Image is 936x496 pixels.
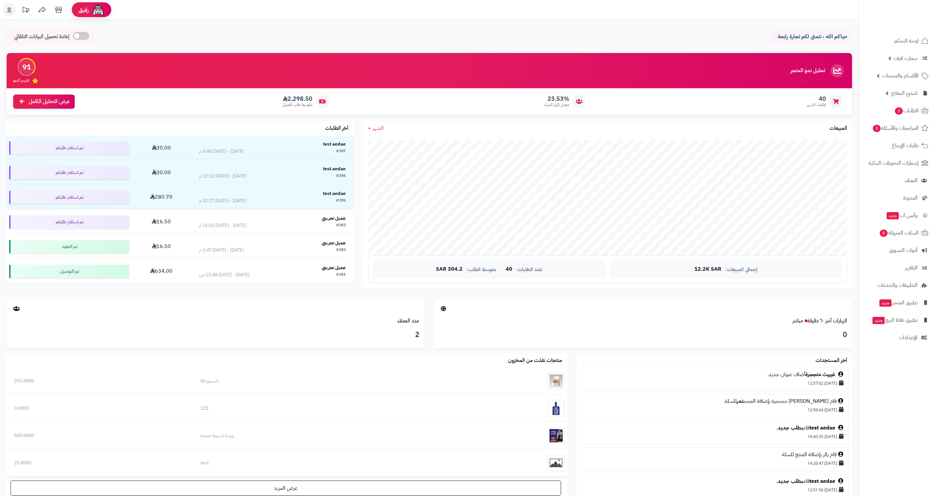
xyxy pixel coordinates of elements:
[863,312,932,328] a: تطبيق نقاط البيعجديد
[14,378,185,384] div: 255.0000
[792,317,803,325] small: مباشر
[584,371,845,378] div: أضاف عنوان جديد.
[29,98,70,105] span: عرض التحليل الكامل
[805,371,835,378] a: غيييث متججرة
[879,298,918,307] span: تطبيق المتجر
[894,106,919,115] span: الطلبات
[199,148,244,155] div: [DATE] - [DATE] 4:40 م
[894,54,918,63] span: سمارت لايف
[905,176,918,185] span: العملاء
[725,267,758,272] span: إجمالي المبيعات:
[882,71,919,80] span: الأقسام والمنتجات
[467,267,496,272] span: متوسط الطلب:
[516,267,542,272] span: عدد الطلبات:
[199,247,244,254] div: [DATE] - [DATE] 3:47 م
[899,333,918,342] span: الإعدادات
[336,272,346,278] div: #281
[11,481,561,496] a: عرض المزيد
[17,3,34,18] a: تحديثات المنصة
[325,125,348,131] h3: آخر الطلبات
[132,136,191,160] td: 30.00
[879,299,892,307] span: جديد
[887,212,899,219] span: جديد
[508,358,562,364] h3: منتجات نفذت من المخزون
[863,33,932,49] a: لوحة التحكم
[863,190,932,206] a: المدونة
[905,263,918,272] span: التقارير
[869,158,919,168] span: إشعارات التحويلات البنكية
[9,166,129,179] div: تم استلام طلبكم
[863,277,932,293] a: التطبيقات والخدمات
[92,3,105,16] img: ai-face.png
[14,460,185,466] div: 25.0000
[879,228,919,237] span: السلات المتروكة
[13,95,75,109] a: عرض التحليل الكامل
[336,222,346,229] div: #283
[891,89,918,98] span: مُنشئ النماذج
[807,95,826,102] span: 40
[584,458,845,468] div: [DATE] 14:20:47
[584,451,845,458] div: قام زائر بإضافة المنتج للسلة.
[132,259,191,284] td: 634.00
[863,103,932,119] a: الطلبات3
[830,125,847,131] h3: المبيعات
[199,198,246,204] div: [DATE] - [DATE] 12:27 م
[14,405,185,412] div: 0.0000
[872,124,919,133] span: المراجعات والأسئلة
[282,102,312,108] span: متوسط طلب العميل
[282,95,312,102] span: 2,298.50
[809,477,835,485] a: test aedae
[199,272,249,278] div: [DATE] - [DATE] 12:48 ص
[584,485,845,494] div: [DATE] 12:51:56
[863,225,932,241] a: السلات المتروكة0
[132,160,191,185] td: 30.00
[132,185,191,209] td: 280.70
[891,5,930,19] img: logo-2.png
[894,36,919,45] span: لوحة التحكم
[584,398,845,405] div: قام [PERSON_NAME] متججرة بإضافة المنتج للسلة.
[397,317,419,325] a: عدد العملاء
[903,193,918,203] span: المدونة
[548,455,564,471] img: test
[889,246,918,255] span: أدوات التسويق
[14,33,69,41] span: إعادة تحميل البيانات التلقائي
[9,240,129,253] div: تم التنفيذ
[873,125,881,132] span: 3
[132,210,191,234] td: 16.50
[9,141,129,154] div: تم استلام طلبكم
[506,266,512,272] span: 40
[872,317,885,324] span: جديد
[584,478,845,485] div: قام .
[863,260,932,276] a: التقارير
[863,295,932,311] a: تطبيق المتجرجديد
[548,373,564,389] img: نانسيبو bb
[877,281,918,290] span: التطبيقات والخدمات
[892,141,919,150] span: طلبات الإرجاع
[792,317,847,325] a: الزيارات آخر ٦٠ دقيقةمباشر
[201,460,443,466] div: test
[201,378,443,384] div: نانسيبو bb
[13,78,29,83] span: تقييم النمو
[895,107,903,115] span: 3
[809,424,835,432] a: test aedae
[78,6,89,14] span: رفيق
[863,138,932,153] a: طلبات الإرجاع
[323,165,346,172] strong: test aedae
[584,432,845,441] div: [DATE] 16:40:35
[9,215,129,229] div: تم استلام طلبكم
[863,242,932,258] a: أدوات التسويق
[863,207,932,223] a: وآتس آبجديد
[201,432,443,439] div: ورشة تدريبية جديدة
[368,124,384,132] a: الشهر
[584,424,845,432] div: قام .
[336,198,346,204] div: #285
[584,378,845,388] div: [DATE] 12:57:02
[863,155,932,171] a: إشعارات التحويلات البنكية
[880,230,888,237] span: 0
[872,316,918,325] span: تطبيق نقاط البيع
[548,427,564,444] img: ورشة تدريبية جديدة
[336,173,346,179] div: #286
[373,124,384,132] span: الشهر
[322,239,346,246] strong: عميل تجريبي
[584,405,845,414] div: [DATE] 12:56:44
